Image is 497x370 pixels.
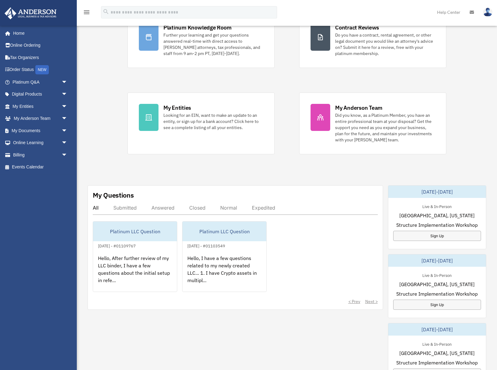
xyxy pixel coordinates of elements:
[4,88,77,100] a: Digital Productsarrow_drop_down
[393,300,481,310] a: Sign Up
[35,65,49,74] div: NEW
[93,221,177,292] a: Platinum LLC Question[DATE] - #01109767Hello, After further review of my LLC binder, I have a few...
[61,88,74,101] span: arrow_drop_down
[163,24,232,31] div: Platinum Knowledge Room
[83,11,90,16] a: menu
[399,349,475,357] span: [GEOGRAPHIC_DATA], [US_STATE]
[103,8,109,15] i: search
[417,272,456,278] div: Live & In-Person
[163,32,263,57] div: Further your learning and get your questions answered real-time with direct access to [PERSON_NAM...
[61,112,74,125] span: arrow_drop_down
[182,222,266,241] div: Platinum LLC Question
[4,149,77,161] a: Billingarrow_drop_down
[4,51,77,64] a: Tax Organizers
[417,340,456,347] div: Live & In-Person
[93,205,99,211] div: All
[61,149,74,161] span: arrow_drop_down
[182,242,230,249] div: [DATE] - #01103549
[113,205,137,211] div: Submitted
[388,254,486,267] div: [DATE]-[DATE]
[4,64,77,76] a: Order StatusNEW
[299,12,446,68] a: Contract Reviews Do you have a contract, rental agreement, or other legal document you would like...
[335,104,382,112] div: My Anderson Team
[93,242,141,249] div: [DATE] - #01109767
[388,186,486,198] div: [DATE]-[DATE]
[4,161,77,173] a: Events Calendar
[163,112,263,131] div: Looking for an EIN, want to make an update to an entity, or sign up for a bank account? Click her...
[4,27,74,39] a: Home
[335,112,435,143] div: Did you know, as a Platinum Member, you have an entire professional team at your disposal? Get th...
[4,112,77,125] a: My Anderson Teamarrow_drop_down
[396,290,478,297] span: Structure Implementation Workshop
[335,32,435,57] div: Do you have a contract, rental agreement, or other legal document you would like an attorney's ad...
[127,92,275,154] a: My Entities Looking for an EIN, want to make an update to an entity, or sign up for a bank accoun...
[399,281,475,288] span: [GEOGRAPHIC_DATA], [US_STATE]
[388,323,486,336] div: [DATE]-[DATE]
[61,76,74,89] span: arrow_drop_down
[182,250,266,297] div: Hello, I have a few questions related to my newly created LLC... 1. I have Crypto assets in multi...
[182,221,267,292] a: Platinum LLC Question[DATE] - #01103549Hello, I have a few questions related to my newly created ...
[335,24,379,31] div: Contract Reviews
[396,221,478,229] span: Structure Implementation Workshop
[163,104,191,112] div: My Entities
[483,8,492,17] img: User Pic
[393,231,481,241] a: Sign Up
[61,124,74,137] span: arrow_drop_down
[93,250,177,297] div: Hello, After further review of my LLC binder, I have a few questions about the initial setup in r...
[4,124,77,137] a: My Documentsarrow_drop_down
[61,137,74,149] span: arrow_drop_down
[151,205,174,211] div: Answered
[399,212,475,219] span: [GEOGRAPHIC_DATA], [US_STATE]
[127,12,275,68] a: Platinum Knowledge Room Further your learning and get your questions answered real-time with dire...
[220,205,237,211] div: Normal
[4,76,77,88] a: Platinum Q&Aarrow_drop_down
[4,39,77,52] a: Online Ordering
[4,100,77,112] a: My Entitiesarrow_drop_down
[83,9,90,16] i: menu
[3,7,58,19] img: Anderson Advisors Platinum Portal
[4,137,77,149] a: Online Learningarrow_drop_down
[396,359,478,366] span: Structure Implementation Workshop
[252,205,275,211] div: Expedited
[189,205,205,211] div: Closed
[299,92,446,154] a: My Anderson Team Did you know, as a Platinum Member, you have an entire professional team at your...
[417,203,456,209] div: Live & In-Person
[93,222,177,241] div: Platinum LLC Question
[93,191,134,200] div: My Questions
[61,100,74,113] span: arrow_drop_down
